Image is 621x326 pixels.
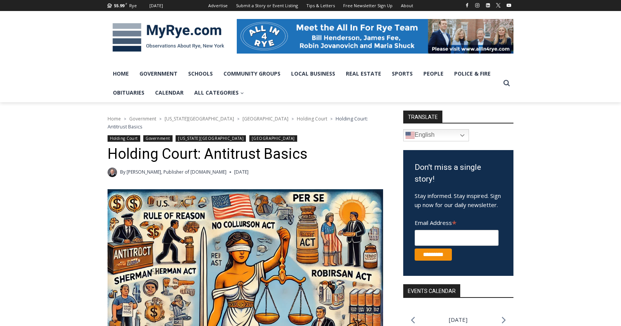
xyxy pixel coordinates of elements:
[125,2,127,6] span: F
[249,135,297,142] a: [GEOGRAPHIC_DATA]
[415,215,499,229] label: Email Address
[108,64,500,103] nav: Primary Navigation
[234,168,249,176] time: [DATE]
[108,168,117,177] a: Author image
[411,317,415,324] a: Previous month
[114,3,124,8] span: 55.99
[176,135,246,142] a: [US_STATE][GEOGRAPHIC_DATA]
[108,64,134,83] a: Home
[237,19,513,53] img: All in for Rye
[330,116,333,122] span: >
[108,115,368,130] span: Holding Court: Antitrust Basics
[483,1,493,10] a: Linkedin
[129,116,156,122] a: Government
[108,115,383,130] nav: Breadcrumbs
[504,1,513,10] a: YouTube
[183,64,218,83] a: Schools
[415,191,502,209] p: Stay informed. Stay inspired. Sign up now for our daily newsletter.
[237,116,239,122] span: >
[108,146,383,163] h1: Holding Court: Antitrust Basics
[242,116,288,122] a: [GEOGRAPHIC_DATA]
[297,116,327,122] a: Holding Court
[418,64,449,83] a: People
[165,116,234,122] a: [US_STATE][GEOGRAPHIC_DATA]
[194,89,244,97] span: All Categories
[291,116,294,122] span: >
[218,64,286,83] a: Community Groups
[159,116,162,122] span: >
[108,18,229,57] img: MyRye.com
[473,1,482,10] a: Instagram
[449,64,496,83] a: Police & Fire
[406,131,415,140] img: en
[500,76,513,90] button: View Search Form
[449,315,467,325] li: [DATE]
[143,135,172,142] a: Government
[341,64,387,83] a: Real Estate
[129,2,137,9] div: Rye
[150,83,189,102] a: Calendar
[108,116,121,122] a: Home
[403,111,442,123] strong: TRANSLATE
[124,116,126,122] span: >
[134,64,183,83] a: Government
[403,129,469,141] a: English
[120,168,125,176] span: By
[415,161,502,185] h3: Don't miss a single story!
[149,2,163,9] div: [DATE]
[127,169,227,175] a: [PERSON_NAME], Publisher of [DOMAIN_NAME]
[108,135,140,142] a: Holding Court
[387,64,418,83] a: Sports
[502,317,506,324] a: Next month
[403,284,460,297] h2: Events Calendar
[189,83,249,102] a: All Categories
[286,64,341,83] a: Local Business
[463,1,472,10] a: Facebook
[494,1,503,10] a: X
[108,83,150,102] a: Obituaries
